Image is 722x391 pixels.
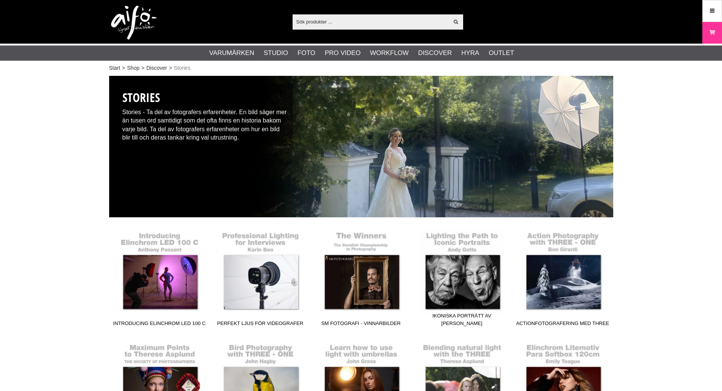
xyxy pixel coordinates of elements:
[210,228,311,330] a: Perfekt ljus för videografer
[325,48,360,58] a: Pro Video
[174,64,191,72] span: Stories
[109,320,210,330] span: Introducing Elinchrom LED 100 C
[412,228,512,330] a: Ikoniska porträtt av [PERSON_NAME]
[298,48,315,58] a: Foto
[169,64,172,72] span: >
[111,6,157,40] img: logo.png
[311,320,412,330] span: SM Fotografi - Vinnarbilder
[412,312,512,330] span: Ikoniska porträtt av [PERSON_NAME]
[209,48,254,58] a: Varumärken
[210,320,311,330] span: Perfekt ljus för videografer
[418,48,452,58] a: Discover
[122,89,288,106] h1: Stories
[311,228,412,330] a: SM Fotografi - Vinnarbilder
[117,83,293,146] div: Stories - Ta del av fotografers erfarenheter. En bild säger mer än tusen ord samtidigt som det of...
[127,64,139,72] a: Shop
[370,48,409,58] a: Workflow
[461,48,479,58] a: Hyra
[109,76,613,217] img: Aifo - Stories
[264,48,288,58] a: Studio
[489,48,514,58] a: Outlet
[109,64,121,72] a: Start
[141,64,144,72] span: >
[512,320,613,330] span: Actionfotografering med THREE
[146,64,167,72] a: Discover
[512,228,613,330] a: Actionfotografering med THREE
[109,228,210,330] a: Introducing Elinchrom LED 100 C
[122,64,125,72] span: >
[293,16,449,27] input: Sök produkter ...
